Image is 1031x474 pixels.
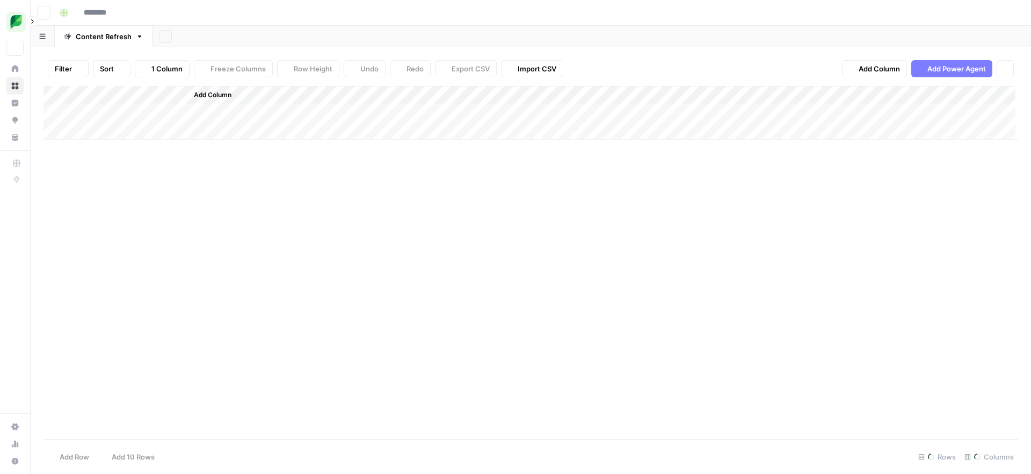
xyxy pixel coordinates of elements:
[518,63,556,74] span: Import CSV
[435,60,497,77] button: Export CSV
[911,60,992,77] button: Add Power Agent
[927,63,986,74] span: Add Power Agent
[914,448,960,465] div: Rows
[406,63,424,74] span: Redo
[6,129,24,146] a: Your Data
[93,60,130,77] button: Sort
[501,60,563,77] button: Import CSV
[842,60,907,77] button: Add Column
[76,31,132,42] div: Content Refresh
[452,63,490,74] span: Export CSV
[344,60,386,77] button: Undo
[135,60,190,77] button: 1 Column
[360,63,379,74] span: Undo
[180,88,236,102] button: Add Column
[55,26,153,47] a: Content Refresh
[6,112,24,129] a: Opportunities
[55,63,72,74] span: Filter
[6,77,24,94] a: Browse
[960,448,1018,465] div: Columns
[194,90,231,100] span: Add Column
[390,60,431,77] button: Redo
[859,63,900,74] span: Add Column
[6,453,24,470] button: Help + Support
[210,63,266,74] span: Freeze Columns
[294,63,332,74] span: Row Height
[151,63,183,74] span: 1 Column
[96,448,161,465] button: Add 10 Rows
[194,60,273,77] button: Freeze Columns
[6,60,24,77] a: Home
[6,9,24,35] button: Workspace: SproutSocial
[277,60,339,77] button: Row Height
[100,63,114,74] span: Sort
[6,12,26,32] img: SproutSocial Logo
[60,451,89,462] span: Add Row
[43,448,96,465] button: Add Row
[6,435,24,453] a: Usage
[48,60,89,77] button: Filter
[112,451,155,462] span: Add 10 Rows
[6,418,24,435] a: Settings
[6,94,24,112] a: Insights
